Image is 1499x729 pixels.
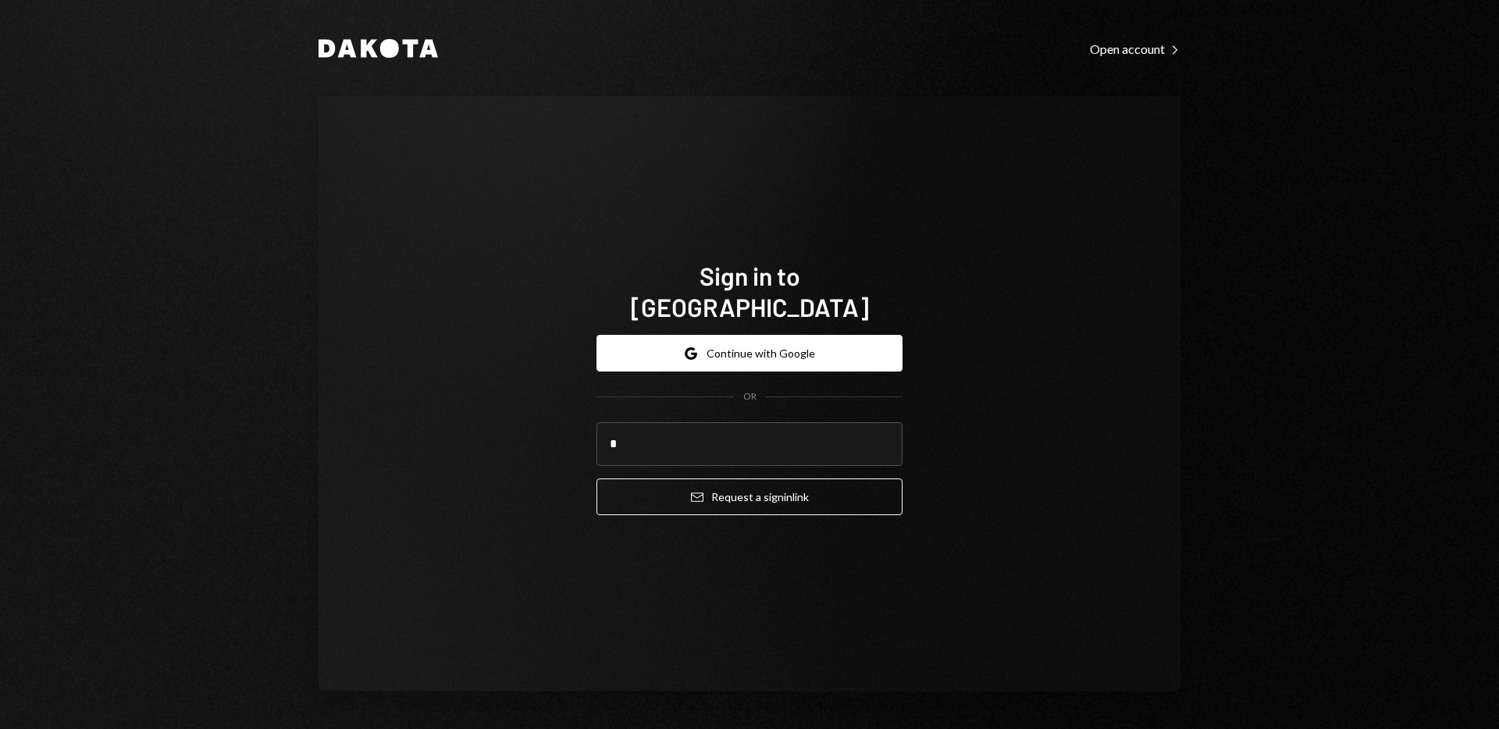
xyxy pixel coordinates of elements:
div: Open account [1090,41,1180,57]
h1: Sign in to [GEOGRAPHIC_DATA] [596,260,903,322]
button: Request a signinlink [596,478,903,515]
button: Continue with Google [596,335,903,372]
a: Open account [1090,40,1180,57]
div: OR [743,390,757,404]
